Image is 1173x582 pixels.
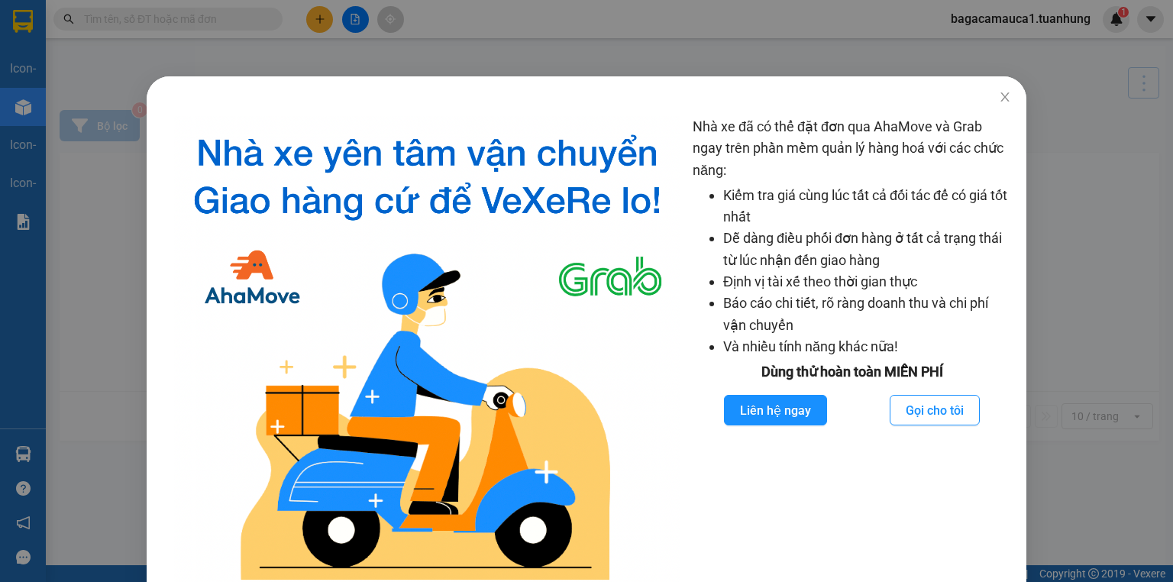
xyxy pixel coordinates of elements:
[723,271,1011,293] li: Định vị tài xế theo thời gian thực
[724,395,827,425] button: Liên hệ ngay
[723,185,1011,228] li: Kiểm tra giá cùng lúc tất cả đối tác để có giá tốt nhất
[723,228,1011,271] li: Dễ dàng điều phối đơn hàng ở tất cả trạng thái từ lúc nhận đến giao hàng
[693,361,1011,383] div: Dùng thử hoàn toàn MIỄN PHÍ
[999,91,1011,103] span: close
[723,293,1011,336] li: Báo cáo chi tiết, rõ ràng doanh thu và chi phí vận chuyển
[723,336,1011,357] li: Và nhiều tính năng khác nữa!
[984,76,1026,119] button: Close
[890,395,980,425] button: Gọi cho tôi
[906,401,964,420] span: Gọi cho tôi
[740,401,811,420] span: Liên hệ ngay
